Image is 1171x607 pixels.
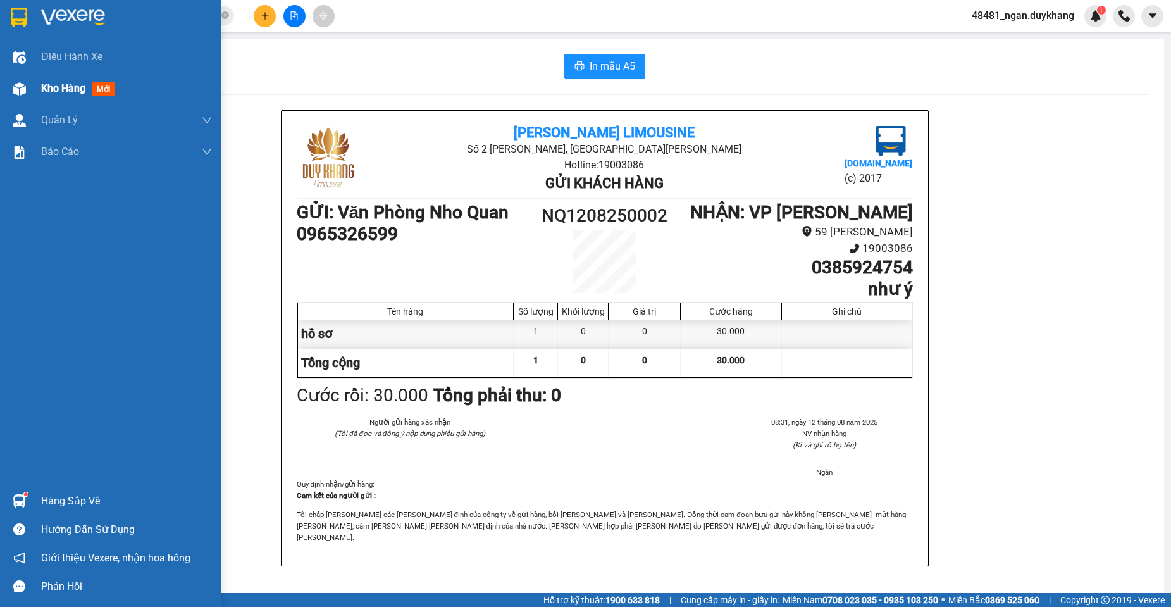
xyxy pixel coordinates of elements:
div: 0 [558,320,609,348]
span: 1 [533,355,538,365]
div: Khối lượng [561,306,605,316]
i: (Tôi đã đọc và đồng ý nộp dung phiếu gửi hàng) [335,429,485,438]
li: Hotline: 19003086 [70,63,287,78]
b: [PERSON_NAME] Limousine [88,15,269,30]
b: [PERSON_NAME] Limousine [514,125,695,141]
b: Gửi khách hàng [119,81,237,97]
span: plus [261,11,270,20]
span: mới [92,82,115,96]
i: (Kí và ghi rõ họ tên) [793,441,856,449]
div: 30.000 [681,320,781,348]
div: Hướng dẫn sử dụng [41,520,212,539]
b: Gửi khách hàng [545,175,664,191]
span: printer [574,61,585,73]
span: question-circle [13,523,25,535]
span: down [202,115,212,125]
div: Cước hàng [684,306,778,316]
span: 0 [581,355,586,365]
b: NHẬN : VP [PERSON_NAME] [690,202,913,223]
li: 19003086 [681,240,912,257]
button: printerIn mẫu A5 [564,54,645,79]
img: phone-icon [1118,10,1130,22]
span: | [669,593,671,607]
span: down [202,147,212,157]
img: logo.jpg [876,126,906,156]
li: 08:31, ngày 12 tháng 08 năm 2025 [736,416,912,428]
span: Quản Lý [41,112,78,128]
strong: Cam kết của người gửi : [297,491,376,500]
span: aim [319,11,328,20]
img: warehouse-icon [13,114,26,127]
div: Quy định nhận/gửi hàng : [297,479,913,543]
div: Cước rồi : 30.000 [297,382,428,410]
span: 0 [642,355,647,365]
span: Hỗ trợ kỹ thuật: [543,593,660,607]
span: 1 [1099,6,1103,15]
li: Số 2 [PERSON_NAME], [GEOGRAPHIC_DATA][PERSON_NAME] [399,141,810,157]
b: [DOMAIN_NAME] [845,158,912,168]
img: warehouse-icon [13,51,26,64]
span: ⚪️ [941,598,945,603]
div: Phản hồi [41,577,212,596]
div: hồ sơ [298,320,514,348]
span: 48481_ngan.duykhang [962,8,1084,23]
img: warehouse-icon [13,494,26,508]
li: Người gửi hàng xác nhận [322,416,499,428]
span: file-add [290,11,299,20]
p: Tôi chấp [PERSON_NAME] các [PERSON_NAME] định của công ty về gửi hàng, bồi [PERSON_NAME] và [PERS... [297,509,913,543]
div: 0 [609,320,681,348]
span: environment [802,226,812,237]
button: aim [313,5,335,27]
img: logo-vxr [11,8,27,27]
span: Miền Nam [783,593,938,607]
button: plus [254,5,276,27]
h1: NQ1208250002 [528,202,682,230]
img: warehouse-icon [13,82,26,96]
span: close-circle [221,10,229,22]
span: Giới thiệu Vexere, nhận hoa hồng [41,550,190,566]
span: | [1049,593,1051,607]
li: (c) 2017 [845,170,912,186]
img: icon-new-feature [1090,10,1101,22]
b: GỬI : Văn Phòng Nho Quan [297,202,509,223]
img: logo.jpg [16,16,79,79]
img: solution-icon [13,146,26,159]
li: Số 2 [PERSON_NAME], [GEOGRAPHIC_DATA][PERSON_NAME] [70,31,287,63]
sup: 1 [24,492,28,496]
strong: 0369 525 060 [985,595,1039,605]
span: 30.000 [717,355,745,365]
div: Ghi chú [785,306,908,316]
span: Tổng cộng [301,355,360,370]
span: message [13,580,25,592]
div: Hàng sắp về [41,492,212,511]
h1: 0965326599 [297,223,528,245]
strong: 0708 023 035 - 0935 103 250 [822,595,938,605]
span: notification [13,552,25,564]
span: Cung cấp máy in - giấy in: [681,593,779,607]
button: file-add [283,5,306,27]
li: 59 [PERSON_NAME] [681,223,912,241]
span: copyright [1101,596,1110,604]
sup: 1 [1097,6,1106,15]
h1: như ý [681,278,912,300]
span: Kho hàng [41,82,85,94]
div: 1 [514,320,558,348]
strong: 1900 633 818 [605,595,660,605]
div: Số lượng [517,306,554,316]
span: Miền Bắc [948,593,1039,607]
span: In mẫu A5 [590,58,635,74]
button: caret-down [1141,5,1163,27]
span: close-circle [221,11,229,19]
li: Hotline: 19003086 [399,157,810,173]
span: phone [849,243,860,254]
li: Ngân [736,466,912,478]
b: Tổng phải thu: 0 [433,385,561,406]
h1: 0385924754 [681,257,912,278]
li: NV nhận hàng [736,428,912,439]
img: logo.jpg [297,126,360,189]
span: Báo cáo [41,144,79,160]
div: Giá trị [612,306,677,316]
div: Tên hàng [301,306,511,316]
span: caret-down [1147,10,1158,22]
span: Điều hành xe [41,49,102,65]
